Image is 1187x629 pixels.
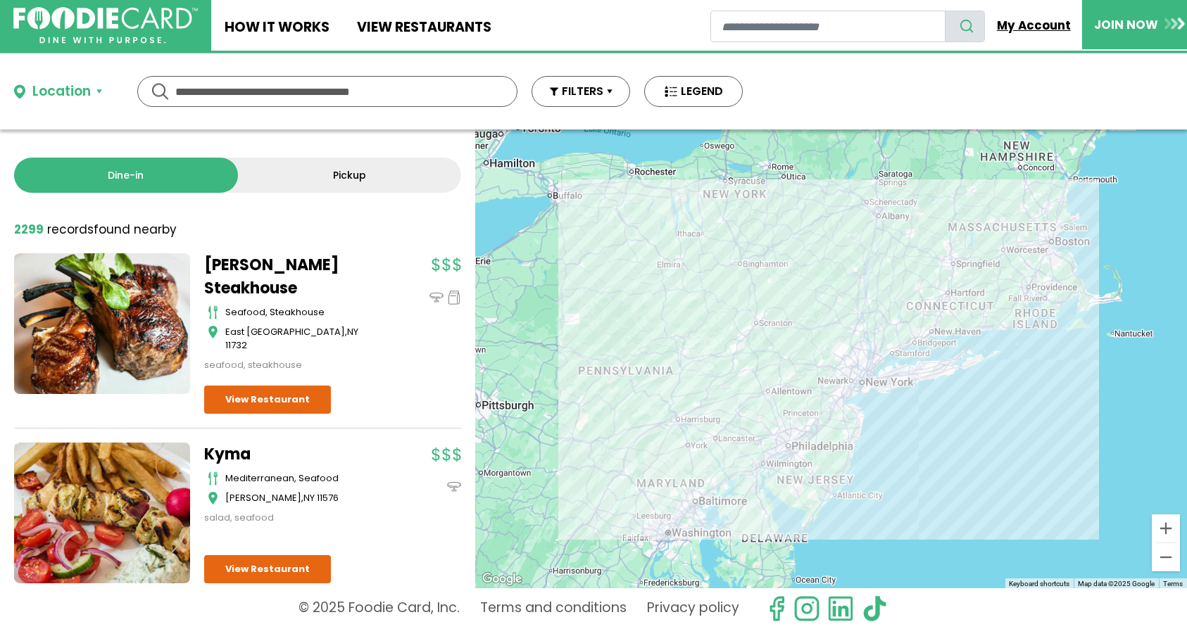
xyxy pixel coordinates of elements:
[14,158,238,193] a: Dine-in
[225,471,380,485] div: mediterranean, seafood
[985,10,1082,41] a: My Account
[317,491,339,504] span: 11576
[225,491,380,505] div: ,
[208,325,218,339] img: map_icon.svg
[204,253,380,300] a: [PERSON_NAME] Steakhouse
[429,291,444,305] img: dinein_icon.svg
[204,511,380,525] div: salad, seafood
[1078,580,1155,587] span: Map data ©2025 Google
[208,305,218,319] img: cutlery_icon.svg
[1152,514,1180,542] button: Zoom in
[299,595,460,622] p: © 2025 Foodie Card, Inc.
[32,82,91,102] div: Location
[479,570,525,588] a: Open this area in Google Maps (opens a new window)
[204,555,331,583] a: View Restaurant
[479,570,525,588] img: Google
[861,595,888,622] img: tiktok.svg
[303,491,315,504] span: NY
[225,325,345,338] span: East [GEOGRAPHIC_DATA]
[47,221,94,238] span: records
[480,595,627,622] a: Terms and conditions
[644,76,743,107] button: LEGEND
[204,386,331,414] a: View Restaurant
[827,595,854,622] img: linkedin.svg
[225,338,247,352] span: 11732
[1009,579,1069,589] button: Keyboard shortcuts
[447,480,461,494] img: dinein_icon.svg
[208,471,218,485] img: cutlery_icon.svg
[238,158,462,193] a: Pickup
[14,221,44,238] strong: 2299
[13,7,198,44] img: FoodieCard; Eat, Drink, Save, Donate
[710,11,945,42] input: restaurant search
[204,358,380,372] div: seafood, steakhouse
[225,491,301,504] span: [PERSON_NAME]
[447,291,461,305] img: pickup_icon.svg
[647,595,739,622] a: Privacy policy
[204,443,380,466] a: Kyma
[225,305,380,319] div: seafood, steakhouse
[945,11,986,42] button: search
[14,221,177,239] div: found nearby
[225,325,380,352] div: ,
[532,76,630,107] button: FILTERS
[763,595,790,622] svg: check us out on facebook
[208,491,218,505] img: map_icon.svg
[14,82,102,102] button: Location
[1163,580,1183,587] a: Terms
[1152,543,1180,571] button: Zoom out
[347,325,358,338] span: NY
